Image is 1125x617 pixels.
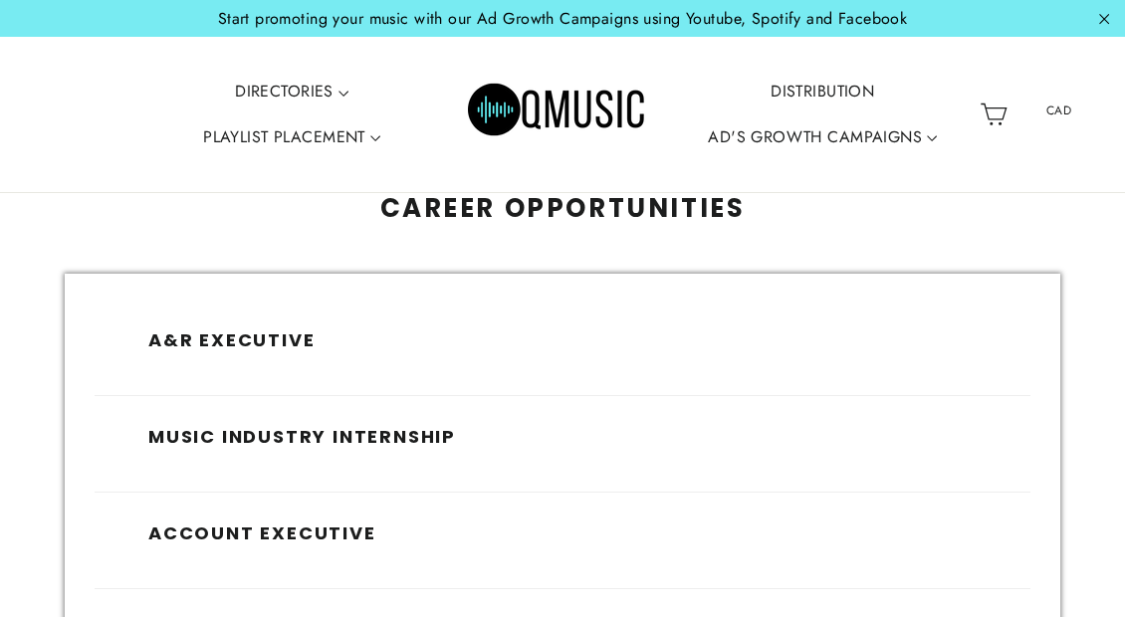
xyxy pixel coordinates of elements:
[148,522,977,544] h3: Account Executive
[148,329,977,351] h3: A&R Executive
[148,426,977,448] h3: Music Industry Internship
[95,304,1030,396] a: A&R Executive
[468,70,647,159] img: Q Music Promotions
[195,114,388,160] a: PLAYLIST PLACEMENT
[700,114,945,160] a: AD'S GROWTH CAMPAIGNS
[1021,96,1097,125] span: CAD
[142,57,972,173] div: Primary
[227,69,356,114] a: DIRECTORIES
[763,69,882,114] a: DISTRIBUTION
[95,400,1030,493] a: Music Industry Internship
[95,497,1030,589] a: Account Executive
